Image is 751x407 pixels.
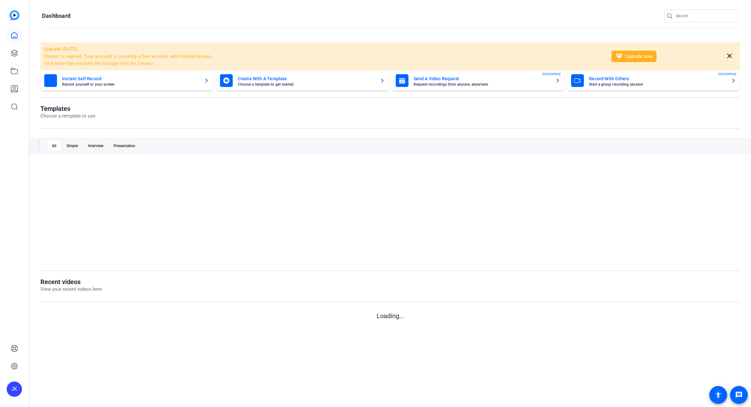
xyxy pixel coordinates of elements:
[10,10,19,20] img: blue-gradient.svg
[238,75,375,82] mat-card-title: Create With A Template
[44,46,77,52] span: Upgrade [DATE]
[542,72,561,76] span: ENTERPRISE
[392,70,564,91] button: Send A Video RequestRequest recordings from anyone, anywhereENTERPRISE
[42,12,70,20] h1: Dashboard
[238,82,375,86] mat-card-subtitle: Choose a template to get started
[612,51,656,62] button: Upgrade now
[40,311,740,321] p: Loading...
[7,382,22,397] div: JK
[40,112,96,120] p: Choose a template to use
[714,391,722,399] mat-icon: accessibility
[40,278,102,286] h1: Recent videos
[567,70,740,91] button: Record With OthersStart a group recording sessionENTERPRISE
[84,141,107,151] div: Interview
[44,60,603,67] li: Your team has reached the storage limit for Creator.
[735,391,743,399] mat-icon: message
[589,75,726,82] mat-card-title: Record With Others
[62,75,199,82] mat-card-title: Instant Self Record
[40,105,96,112] h1: Templates
[589,82,726,86] mat-card-subtitle: Start a group recording session
[615,53,623,60] mat-icon: diamond
[48,141,60,151] div: All
[726,52,733,60] mat-icon: close
[216,70,389,91] button: Create With A TemplateChoose a template to get started
[40,70,213,91] button: Instant Self RecordRecord yourself or your screen
[414,75,550,82] mat-card-title: Send A Video Request
[44,53,603,60] li: Creator is expired. Your account is currently a free account with limited access.
[62,82,199,86] mat-card-subtitle: Record yourself or your screen
[40,286,102,293] p: View your recent videos here
[63,141,82,151] div: Simple
[718,72,737,76] span: ENTERPRISE
[414,82,550,86] mat-card-subtitle: Request recordings from anyone, anywhere
[676,12,733,20] input: Search
[110,141,139,151] div: Presentation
